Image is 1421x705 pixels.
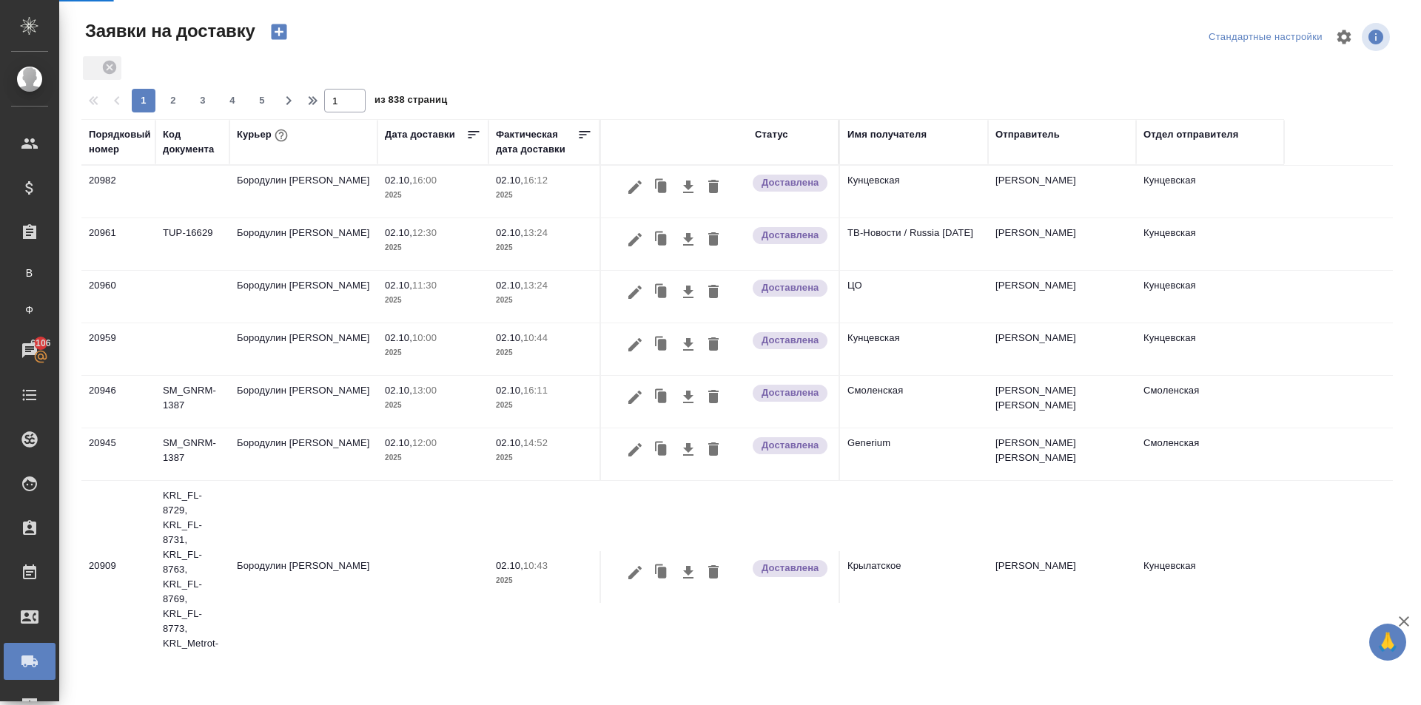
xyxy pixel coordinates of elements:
[155,218,229,270] td: TUP-16629
[496,175,523,186] p: 02.10,
[496,293,592,308] p: 2025
[988,166,1136,217] td: [PERSON_NAME]
[762,228,819,243] p: Доставлена
[229,271,377,323] td: Бородулин [PERSON_NAME]
[161,93,185,108] span: 2
[762,333,819,348] p: Доставлена
[988,428,1136,480] td: [PERSON_NAME] [PERSON_NAME]
[751,173,831,193] div: Документы доставлены, фактическая дата доставки проставиться автоматически
[622,383,648,411] button: Редактировать
[762,561,819,576] p: Доставлена
[1136,428,1284,480] td: Смоленская
[496,437,523,448] p: 02.10,
[1136,323,1284,375] td: Кунцевская
[648,278,676,306] button: Клонировать
[385,385,412,396] p: 02.10,
[988,376,1136,428] td: [PERSON_NAME] [PERSON_NAME]
[676,331,701,359] button: Скачать
[523,175,548,186] p: 16:12
[374,91,447,112] span: из 838 страниц
[81,218,155,270] td: 20961
[496,127,577,157] div: Фактическая дата доставки
[988,551,1136,603] td: [PERSON_NAME]
[840,428,988,480] td: Generium
[163,127,222,157] div: Код документа
[1205,26,1326,49] div: split button
[523,227,548,238] p: 13:24
[840,551,988,603] td: Крылатское
[622,226,648,254] button: Редактировать
[622,278,648,306] button: Редактировать
[385,451,481,465] p: 2025
[81,323,155,375] td: 20959
[496,332,523,343] p: 02.10,
[229,218,377,270] td: Бородулин [PERSON_NAME]
[648,559,676,587] button: Клонировать
[250,89,274,112] button: 5
[4,332,56,369] a: 6106
[385,227,412,238] p: 02.10,
[847,127,927,142] div: Имя получателя
[250,93,274,108] span: 5
[496,560,523,571] p: 02.10,
[412,385,437,396] p: 13:00
[385,332,412,343] p: 02.10,
[523,437,548,448] p: 14:52
[840,218,988,270] td: ТВ-Новости / Russia [DATE]
[622,173,648,201] button: Редактировать
[385,280,412,291] p: 02.10,
[523,385,548,396] p: 16:11
[272,126,291,145] button: При выборе курьера статус заявки автоматически поменяется на «Принята»
[676,383,701,411] button: Скачать
[762,175,819,190] p: Доставлена
[840,323,988,375] td: Кунцевская
[1369,624,1406,661] button: 🙏
[496,227,523,238] p: 02.10,
[1362,23,1393,51] span: Посмотреть информацию
[155,481,229,673] td: KRL_FL-8729, KRL_FL-8731, KRL_FL-8763, KRL_FL-8769, KRL_FL-8773, KRL_Metrot-3
[751,559,831,578] div: Документы доставлены, фактическая дата доставки проставиться автоматически
[676,436,701,464] button: Скачать
[523,332,548,343] p: 10:44
[191,89,215,112] button: 3
[676,278,701,306] button: Скачать
[19,303,41,317] span: Ф
[385,127,455,142] div: Дата доставки
[751,436,831,456] div: Документы доставлены, фактическая дата доставки проставиться автоматически
[751,383,831,403] div: Документы доставлены, фактическая дата доставки проставиться автоматически
[191,93,215,108] span: 3
[840,271,988,323] td: ЦО
[622,436,648,464] button: Редактировать
[385,293,481,308] p: 2025
[412,332,437,343] p: 10:00
[81,271,155,323] td: 20960
[11,258,48,288] a: В
[496,573,592,588] p: 2025
[496,345,592,360] p: 2025
[762,385,819,400] p: Доставлена
[229,551,377,603] td: Бородулин [PERSON_NAME]
[1136,218,1284,270] td: Кунцевская
[762,438,819,453] p: Доставлена
[155,376,229,428] td: SM_GNRM-1387
[385,345,481,360] p: 2025
[988,218,1136,270] td: [PERSON_NAME]
[21,336,59,351] span: 6106
[11,295,48,325] a: Ф
[751,331,831,351] div: Документы доставлены, фактическая дата доставки проставиться автоматически
[701,559,726,587] button: Удалить
[1136,376,1284,428] td: Смоленская
[1375,627,1400,658] span: 🙏
[496,398,592,413] p: 2025
[648,331,676,359] button: Клонировать
[701,173,726,201] button: Удалить
[988,323,1136,375] td: [PERSON_NAME]
[701,278,726,306] button: Удалить
[676,559,701,587] button: Скачать
[1136,166,1284,217] td: Кунцевская
[385,175,412,186] p: 02.10,
[385,437,412,448] p: 02.10,
[676,173,701,201] button: Скачать
[385,240,481,255] p: 2025
[648,436,676,464] button: Клонировать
